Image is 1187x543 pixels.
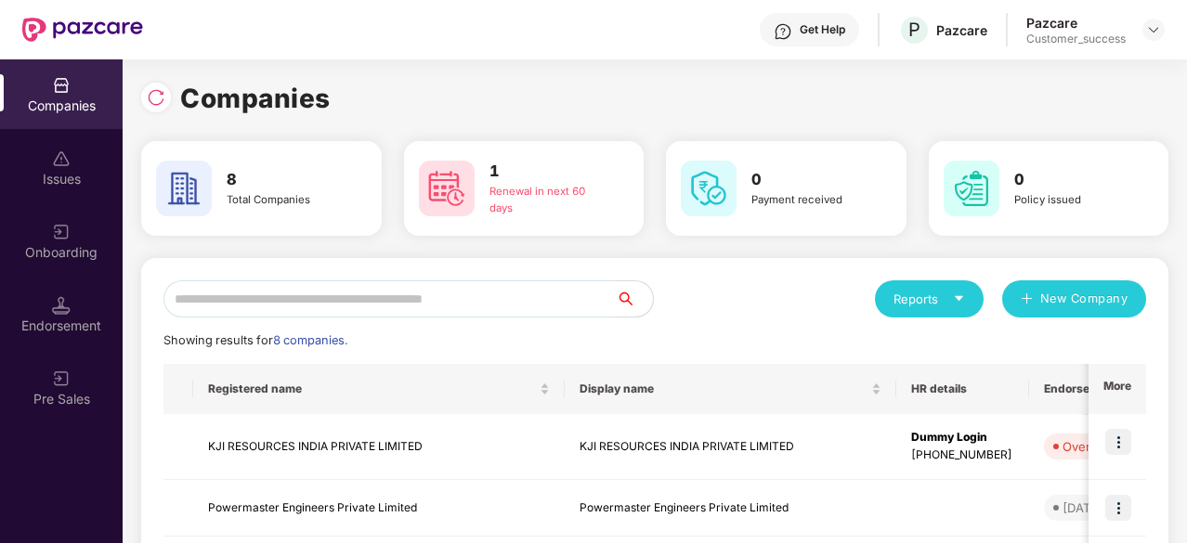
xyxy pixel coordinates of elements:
[565,364,896,414] th: Display name
[944,161,999,216] img: svg+xml;base64,PHN2ZyB4bWxucz0iaHR0cDovL3d3dy53My5vcmcvMjAwMC9zdmciIHdpZHRoPSI2MCIgaGVpZ2h0PSI2MC...
[896,364,1029,414] th: HR details
[147,88,165,107] img: svg+xml;base64,PHN2ZyBpZD0iUmVsb2FkLTMyeDMyIiB4bWxucz0iaHR0cDovL3d3dy53My5vcmcvMjAwMC9zdmciIHdpZH...
[1021,292,1033,307] span: plus
[1105,429,1131,455] img: icon
[1146,22,1161,37] img: svg+xml;base64,PHN2ZyBpZD0iRHJvcGRvd24tMzJ4MzIiIHhtbG5zPSJodHRwOi8vd3d3LnczLm9yZy8yMDAwL3N2ZyIgd2...
[227,192,343,209] div: Total Companies
[911,446,1014,464] div: [PHONE_NUMBER]
[180,78,331,119] h1: Companies
[1002,280,1146,317] button: plusNew Company
[800,22,845,37] div: Get Help
[615,291,653,306] span: search
[52,149,71,168] img: svg+xml;base64,PHN2ZyBpZD0iSXNzdWVzX2Rpc2FibGVkIiB4bWxucz0iaHR0cDovL3d3dy53My5vcmcvMjAwMC9zdmciIH...
[908,19,920,41] span: P
[1040,290,1128,308] span: New Company
[1026,32,1126,46] div: Customer_success
[163,333,347,347] span: Showing results for
[565,414,896,480] td: KJI RESOURCES INDIA PRIVATE LIMITED
[208,381,536,396] span: Registered name
[681,161,737,216] img: svg+xml;base64,PHN2ZyB4bWxucz0iaHR0cDovL3d3dy53My5vcmcvMjAwMC9zdmciIHdpZHRoPSI2MCIgaGVpZ2h0PSI2MC...
[52,369,71,388] img: svg+xml;base64,PHN2ZyB3aWR0aD0iMjAiIGhlaWdodD0iMjAiIHZpZXdCb3g9IjAgMCAyMCAyMCIgZmlsbD0ibm9uZSIgeG...
[894,290,965,308] div: Reports
[1044,381,1142,396] span: Endorsements
[936,21,987,39] div: Pazcare
[227,168,343,192] h3: 8
[1026,14,1126,32] div: Pazcare
[1063,437,1148,456] div: Overdue - 91d
[1014,168,1130,192] h3: 0
[751,168,867,192] h3: 0
[615,280,654,317] button: search
[419,161,475,216] img: svg+xml;base64,PHN2ZyB4bWxucz0iaHR0cDovL3d3dy53My5vcmcvMjAwMC9zdmciIHdpZHRoPSI2MCIgaGVpZ2h0PSI2MC...
[52,223,71,241] img: svg+xml;base64,PHN2ZyB3aWR0aD0iMjAiIGhlaWdodD0iMjAiIHZpZXdCb3g9IjAgMCAyMCAyMCIgZmlsbD0ibm9uZSIgeG...
[156,161,212,216] img: svg+xml;base64,PHN2ZyB4bWxucz0iaHR0cDovL3d3dy53My5vcmcvMjAwMC9zdmciIHdpZHRoPSI2MCIgaGVpZ2h0PSI2MC...
[774,22,792,41] img: svg+xml;base64,PHN2ZyBpZD0iSGVscC0zMngzMiIgeG1sbnM9Imh0dHA6Ly93d3cudzMub3JnLzIwMDAvc3ZnIiB3aWR0aD...
[1063,498,1102,517] div: [DATE]
[751,192,867,209] div: Payment received
[193,364,565,414] th: Registered name
[911,429,1014,446] div: Dummy Login
[52,76,71,95] img: svg+xml;base64,PHN2ZyBpZD0iQ29tcGFuaWVzIiB4bWxucz0iaHR0cDovL3d3dy53My5vcmcvMjAwMC9zdmciIHdpZHRoPS...
[52,296,71,315] img: svg+xml;base64,PHN2ZyB3aWR0aD0iMTQuNSIgaGVpZ2h0PSIxNC41IiB2aWV3Qm94PSIwIDAgMTYgMTYiIGZpbGw9Im5vbm...
[580,381,867,396] span: Display name
[1105,495,1131,521] img: icon
[22,18,143,42] img: New Pazcare Logo
[193,414,565,480] td: KJI RESOURCES INDIA PRIVATE LIMITED
[489,160,606,184] h3: 1
[273,333,347,347] span: 8 companies.
[193,480,565,537] td: Powermaster Engineers Private Limited
[953,292,965,304] span: caret-down
[1089,364,1146,414] th: More
[565,480,896,537] td: Powermaster Engineers Private Limited
[1014,192,1130,209] div: Policy issued
[489,184,606,217] div: Renewal in next 60 days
